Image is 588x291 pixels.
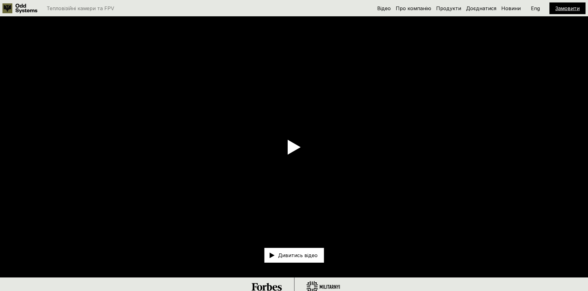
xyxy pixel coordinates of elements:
p: Eng [531,6,540,11]
p: Дивитись відео [278,253,318,258]
a: Продукти [436,5,461,11]
a: Замовити [555,5,580,11]
a: Відео [377,5,391,11]
a: Новини [501,5,521,11]
p: Тепловізійні камери та FPV [47,6,114,11]
a: Про компанію [396,5,431,11]
a: Доєднатися [466,5,496,11]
